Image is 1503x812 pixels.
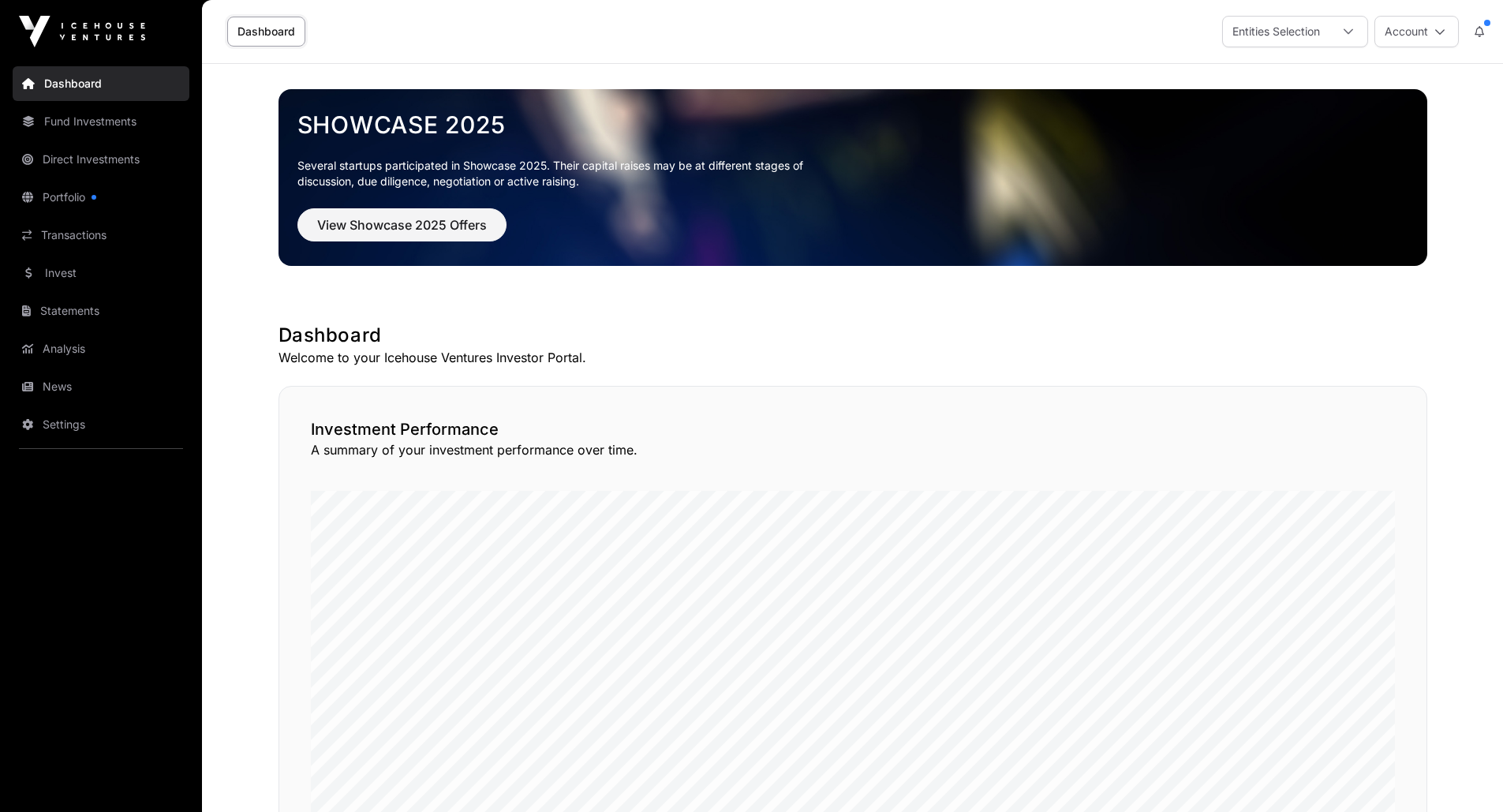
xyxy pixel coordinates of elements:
button: Account [1374,16,1459,47]
a: Dashboard [13,66,189,101]
a: Fund Investments [13,104,189,139]
span: View Showcase 2025 Offers [317,215,487,234]
a: Showcase 2025 [297,110,1408,139]
a: Portfolio [13,180,189,215]
img: Icehouse Ventures Logo [19,16,145,47]
a: Invest [13,256,189,290]
a: Statements [13,294,189,328]
a: Dashboard [227,17,305,47]
h2: Investment Performance [311,418,1395,440]
p: A summary of your investment performance over time. [311,440,1395,459]
p: Several startups participated in Showcase 2025. Their capital raises may be at different stages o... [297,158,828,189]
a: News [13,369,189,404]
a: Direct Investments [13,142,189,177]
button: View Showcase 2025 Offers [297,208,507,241]
a: Analysis [13,331,189,366]
img: Showcase 2025 [279,89,1427,266]
a: Transactions [13,218,189,253]
h1: Dashboard [279,323,1427,348]
a: View Showcase 2025 Offers [297,224,507,240]
div: Entities Selection [1223,17,1329,47]
a: Settings [13,407,189,442]
iframe: Chat Widget [1424,736,1503,812]
p: Welcome to your Icehouse Ventures Investor Portal. [279,348,1427,367]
